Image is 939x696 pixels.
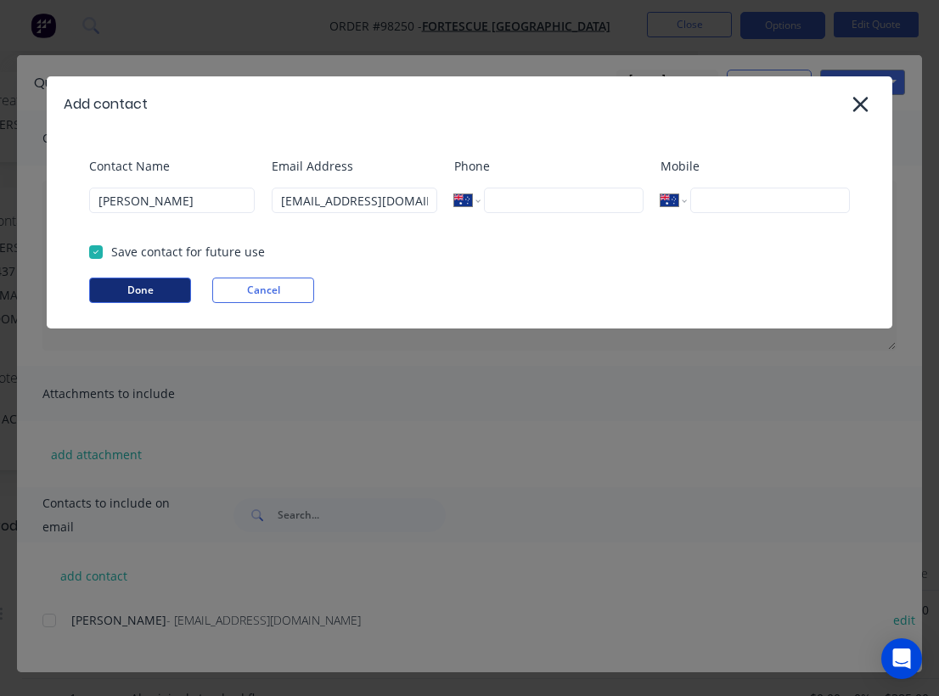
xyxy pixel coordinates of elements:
div: Open Intercom Messenger [881,638,922,679]
label: Contact Name [89,157,255,175]
button: Done [89,278,191,303]
label: Email Address [272,157,437,175]
label: Mobile [661,157,850,175]
div: Add contact [64,94,148,115]
button: Cancel [212,278,314,303]
label: Phone [454,157,644,175]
